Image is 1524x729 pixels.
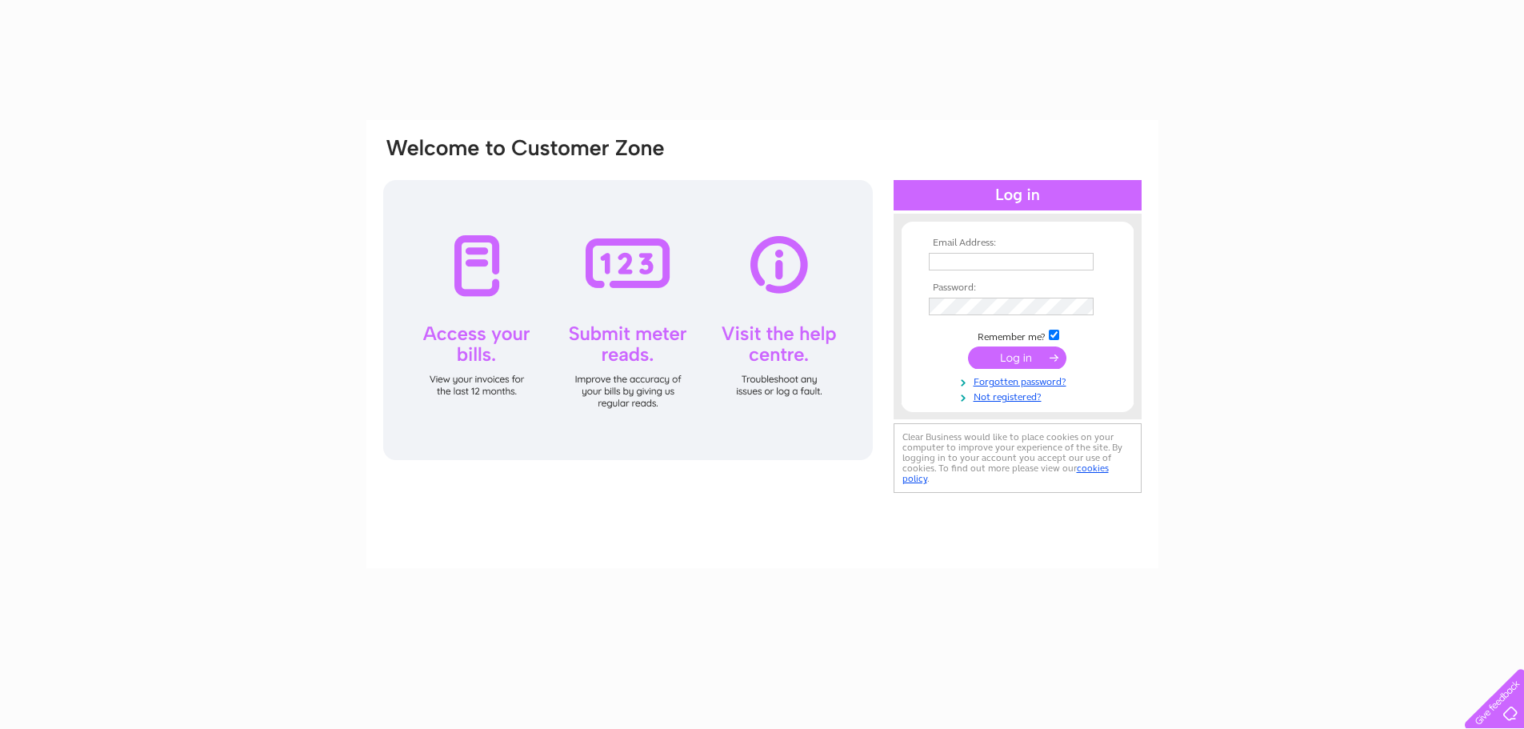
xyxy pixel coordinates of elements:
a: Forgotten password? [929,373,1110,388]
div: Clear Business would like to place cookies on your computer to improve your experience of the sit... [894,423,1142,493]
th: Password: [925,282,1110,294]
input: Submit [968,346,1066,369]
td: Remember me? [925,327,1110,343]
a: cookies policy [902,463,1109,484]
a: Not registered? [929,388,1110,403]
th: Email Address: [925,238,1110,249]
